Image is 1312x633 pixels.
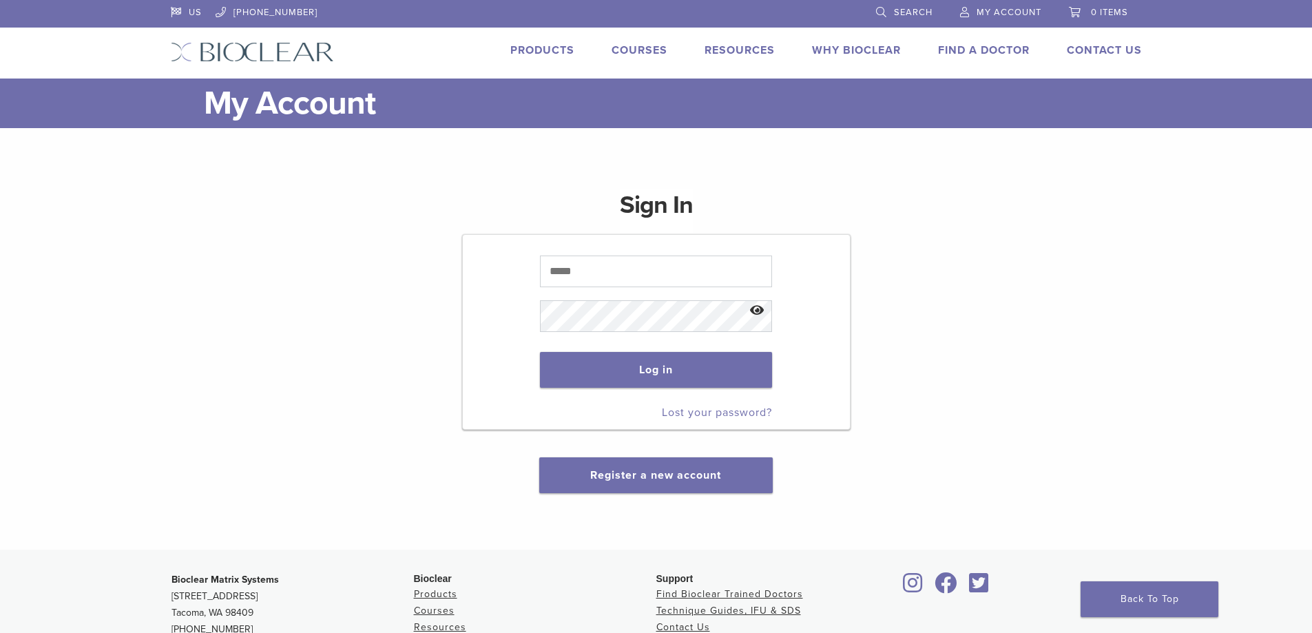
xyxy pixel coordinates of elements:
a: Products [414,588,457,600]
a: Bioclear [930,581,962,594]
a: Products [510,43,574,57]
h1: My Account [204,79,1142,128]
a: Register a new account [590,468,721,482]
img: Bioclear [171,42,334,62]
a: Courses [612,43,667,57]
a: Find A Doctor [938,43,1030,57]
button: Log in [540,352,772,388]
a: Courses [414,605,455,616]
span: Search [894,7,933,18]
span: My Account [977,7,1041,18]
a: Lost your password? [662,406,772,419]
strong: Bioclear Matrix Systems [171,574,279,585]
a: Bioclear [965,581,994,594]
h1: Sign In [620,189,693,233]
button: Show password [742,293,772,329]
a: Technique Guides, IFU & SDS [656,605,801,616]
span: 0 items [1091,7,1128,18]
a: Resources [705,43,775,57]
a: Find Bioclear Trained Doctors [656,588,803,600]
a: Contact Us [1067,43,1142,57]
a: Contact Us [656,621,710,633]
button: Register a new account [539,457,772,493]
a: Bioclear [899,581,928,594]
span: Bioclear [414,573,452,584]
a: Why Bioclear [812,43,901,57]
a: Back To Top [1081,581,1218,617]
a: Resources [414,621,466,633]
span: Support [656,573,694,584]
